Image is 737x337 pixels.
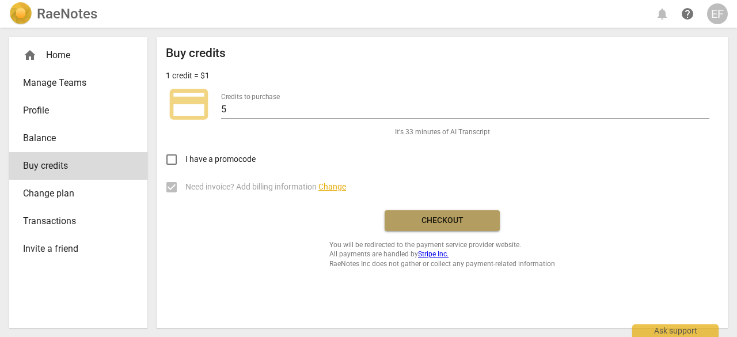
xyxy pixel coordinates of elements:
[418,250,449,258] a: Stripe Inc.
[23,187,124,200] span: Change plan
[385,210,500,231] button: Checkout
[681,7,694,21] span: help
[23,131,124,145] span: Balance
[9,97,147,124] a: Profile
[9,2,97,25] a: LogoRaeNotes
[221,93,280,100] label: Credits to purchase
[394,215,491,226] span: Checkout
[166,81,212,127] span: credit_card
[329,240,555,269] span: You will be redirected to the payment service provider website. All payments are handled by RaeNo...
[166,46,226,60] h2: Buy credits
[185,153,256,165] span: I have a promocode
[9,235,147,263] a: Invite a friend
[707,3,728,24] button: EF
[23,48,124,62] div: Home
[9,2,32,25] img: Logo
[9,124,147,152] a: Balance
[166,70,210,82] p: 1 credit = $1
[9,152,147,180] a: Buy credits
[37,6,97,22] h2: RaeNotes
[632,324,719,337] div: Ask support
[9,69,147,97] a: Manage Teams
[23,214,124,228] span: Transactions
[677,3,698,24] a: Help
[9,207,147,235] a: Transactions
[23,159,124,173] span: Buy credits
[395,127,490,137] span: It's 33 minutes of AI Transcript
[185,181,346,193] span: Need invoice? Add billing information
[23,242,124,256] span: Invite a friend
[23,48,37,62] span: home
[9,41,147,69] div: Home
[23,104,124,118] span: Profile
[9,180,147,207] a: Change plan
[318,182,346,191] span: Change
[23,76,124,90] span: Manage Teams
